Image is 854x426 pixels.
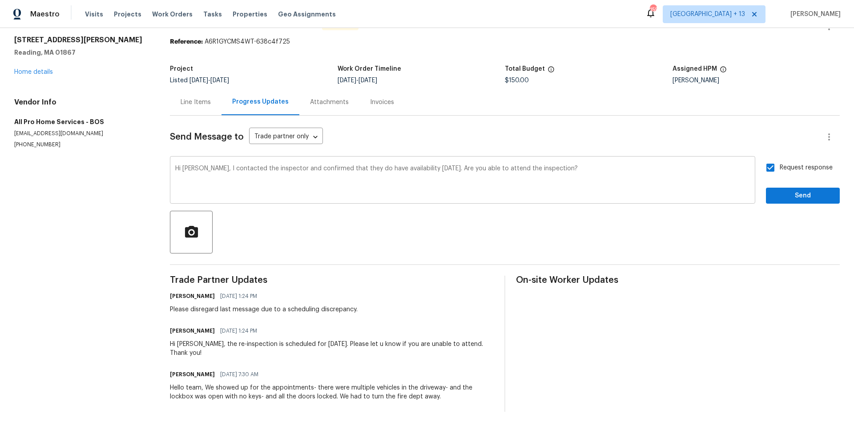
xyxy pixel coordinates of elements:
[170,276,494,285] span: Trade Partner Updates
[189,77,229,84] span: -
[170,37,840,46] div: A6R1GYCMS4WT-638c4f725
[170,292,215,301] h6: [PERSON_NAME]
[85,10,103,19] span: Visits
[203,11,222,17] span: Tasks
[14,98,149,107] h4: Vendor Info
[220,370,258,379] span: [DATE] 7:30 AM
[338,66,401,72] h5: Work Order Timeline
[170,326,215,335] h6: [PERSON_NAME]
[14,141,149,149] p: [PHONE_NUMBER]
[14,117,149,126] h5: All Pro Home Services - BOS
[14,69,53,75] a: Home details
[189,77,208,84] span: [DATE]
[14,130,149,137] p: [EMAIL_ADDRESS][DOMAIN_NAME]
[766,188,840,204] button: Send
[370,98,394,107] div: Invoices
[516,276,840,285] span: On-site Worker Updates
[170,340,494,358] div: Hi [PERSON_NAME], the re-inspection is scheduled for [DATE]. Please let u know if you are unable ...
[210,77,229,84] span: [DATE]
[14,48,149,57] h5: Reading, MA 01867
[170,66,193,72] h5: Project
[170,383,494,401] div: Hello team, We showed up for the appointments- there were multiple vehicles in the driveway- and ...
[505,66,545,72] h5: Total Budget
[170,305,358,314] div: Please disregard last message due to a scheduling discrepancy.
[170,370,215,379] h6: [PERSON_NAME]
[220,326,257,335] span: [DATE] 1:24 PM
[232,97,289,106] div: Progress Updates
[787,10,841,19] span: [PERSON_NAME]
[152,10,193,19] span: Work Orders
[14,36,149,44] h2: [STREET_ADDRESS][PERSON_NAME]
[114,10,141,19] span: Projects
[278,10,336,19] span: Geo Assignments
[175,165,750,197] textarea: Hi [PERSON_NAME], I contacted the inspector and confirmed that they do have availability [DATE]. ...
[670,10,745,19] span: [GEOGRAPHIC_DATA] + 13
[310,98,349,107] div: Attachments
[170,77,229,84] span: Listed
[181,98,211,107] div: Line Items
[673,77,840,84] div: [PERSON_NAME]
[773,190,833,201] span: Send
[673,66,717,72] h5: Assigned HPM
[505,77,529,84] span: $150.00
[220,292,257,301] span: [DATE] 1:24 PM
[650,5,656,14] div: 155
[338,77,377,84] span: -
[170,133,244,141] span: Send Message to
[338,77,356,84] span: [DATE]
[780,163,833,173] span: Request response
[548,66,555,77] span: The total cost of line items that have been proposed by Opendoor. This sum includes line items th...
[233,10,267,19] span: Properties
[359,77,377,84] span: [DATE]
[249,130,323,145] div: Trade partner only
[30,10,60,19] span: Maestro
[720,66,727,77] span: The hpm assigned to this work order.
[170,39,203,45] b: Reference:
